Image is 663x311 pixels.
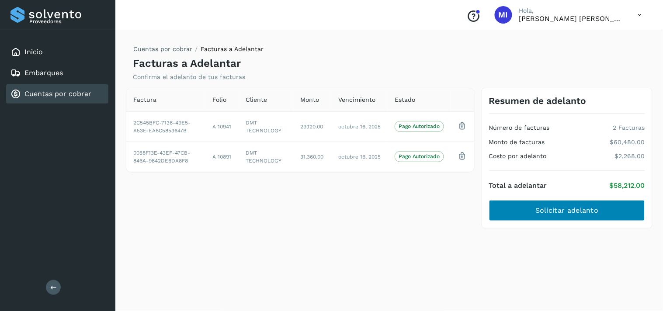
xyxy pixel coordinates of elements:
[610,138,645,146] p: $60,480.00
[212,95,226,104] span: Folio
[489,124,550,131] h4: Número de facturas
[205,111,239,142] td: A 10941
[246,95,267,104] span: Cliente
[126,142,205,172] td: 0058F13E-43EF-47CB-846A-9842DE6DA8F8
[338,95,375,104] span: Vencimiento
[338,154,381,160] span: octubre 16, 2025
[399,123,440,129] p: Pago Autorizado
[489,152,547,160] h4: Costo por adelanto
[489,95,587,106] h3: Resumen de adelanto
[519,7,624,14] p: Hola,
[201,45,264,52] span: Facturas a Adelantar
[6,42,108,62] div: Inicio
[610,181,645,190] p: $58,212.00
[133,95,156,104] span: Factura
[489,200,645,221] button: Solicitar adelanto
[24,90,91,98] a: Cuentas por cobrar
[29,18,105,24] p: Proveedores
[519,14,624,23] p: Magda Imelda Ramos Gelacio
[338,124,381,130] span: octubre 16, 2025
[489,138,545,146] h4: Monto de facturas
[300,95,319,104] span: Monto
[615,152,645,160] p: $2,268.00
[133,45,264,57] nav: breadcrumb
[399,153,440,159] p: Pago Autorizado
[133,73,245,81] p: Confirma el adelanto de tus facturas
[133,57,241,70] h4: Facturas a Adelantar
[133,45,192,52] a: Cuentas por cobrar
[535,206,598,215] span: Solicitar adelanto
[239,111,293,142] td: DMT TECHNOLOGY
[6,84,108,104] div: Cuentas por cobrar
[300,154,323,160] span: 31,360.00
[395,95,415,104] span: Estado
[126,111,205,142] td: 2C545BFC-7136-49E5-A53E-EA8C5853647B
[489,181,547,190] h4: Total a adelantar
[24,48,43,56] a: Inicio
[300,124,323,130] span: 29,120.00
[205,142,239,172] td: A 10891
[613,124,645,131] p: 2 Facturas
[239,142,293,172] td: DMT TECHNOLOGY
[24,69,63,77] a: Embarques
[6,63,108,83] div: Embarques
